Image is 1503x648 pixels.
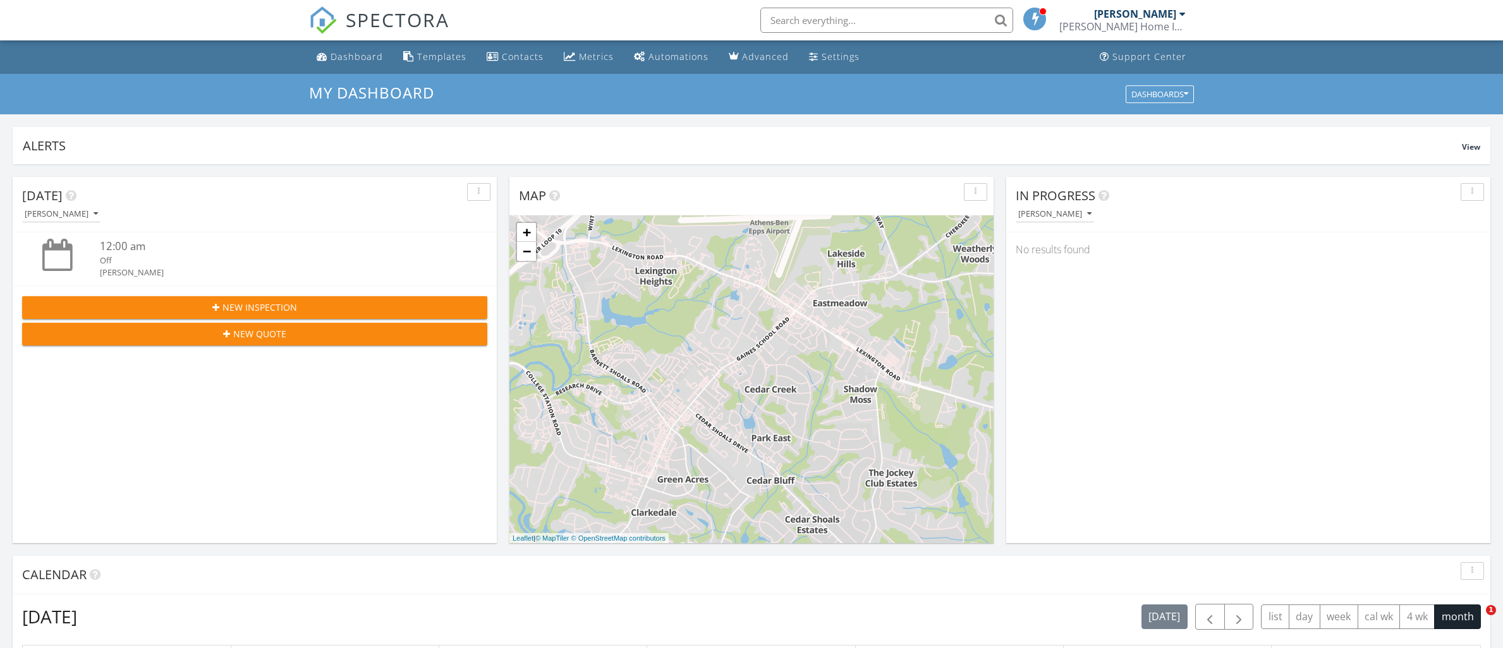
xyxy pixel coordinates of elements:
[233,327,286,340] span: New Quote
[1016,206,1094,223] button: [PERSON_NAME]
[760,8,1013,33] input: Search everything...
[513,534,533,542] a: Leaflet
[309,82,434,103] span: My Dashboard
[1224,604,1254,630] button: Next month
[1462,141,1480,152] span: View
[309,17,449,44] a: SPECTORA
[1095,45,1191,69] a: Support Center
[629,45,714,69] a: Automations (Basic)
[579,51,614,63] div: Metrics
[346,6,449,33] span: SPECTORA
[822,51,860,63] div: Settings
[100,255,449,267] div: Off
[1261,604,1289,629] button: list
[571,534,666,542] a: © OpenStreetMap contributors
[1126,85,1194,103] button: Dashboards
[648,51,709,63] div: Automations
[22,206,100,223] button: [PERSON_NAME]
[25,210,98,219] div: [PERSON_NAME]
[1112,51,1186,63] div: Support Center
[100,239,449,255] div: 12:00 am
[1289,604,1320,629] button: day
[312,45,388,69] a: Dashboard
[1486,605,1496,615] span: 1
[509,533,669,544] div: |
[517,223,536,242] a: Zoom in
[804,45,865,69] a: Settings
[742,51,789,63] div: Advanced
[502,51,544,63] div: Contacts
[1399,604,1435,629] button: 4 wk
[22,323,487,345] button: New Quote
[417,51,466,63] div: Templates
[1131,90,1188,99] div: Dashboards
[724,45,794,69] a: Advanced
[331,51,383,63] div: Dashboard
[22,604,77,629] h2: [DATE]
[1320,604,1358,629] button: week
[519,187,546,204] span: Map
[309,6,337,34] img: The Best Home Inspection Software - Spectora
[1016,187,1095,204] span: In Progress
[1460,605,1490,635] iframe: Intercom live chat
[1195,604,1225,630] button: Previous month
[1358,604,1401,629] button: cal wk
[559,45,619,69] a: Metrics
[517,242,536,261] a: Zoom out
[1434,604,1481,629] button: month
[1059,20,1186,33] div: Marney's Home Inspections, LLC
[22,296,487,319] button: New Inspection
[22,566,87,583] span: Calendar
[1141,604,1188,629] button: [DATE]
[1018,210,1092,219] div: [PERSON_NAME]
[1094,8,1176,20] div: [PERSON_NAME]
[1006,232,1490,267] div: No results found
[482,45,549,69] a: Contacts
[398,45,472,69] a: Templates
[22,187,63,204] span: [DATE]
[222,301,297,314] span: New Inspection
[535,534,569,542] a: © MapTiler
[23,137,1462,154] div: Alerts
[100,267,449,279] div: [PERSON_NAME]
